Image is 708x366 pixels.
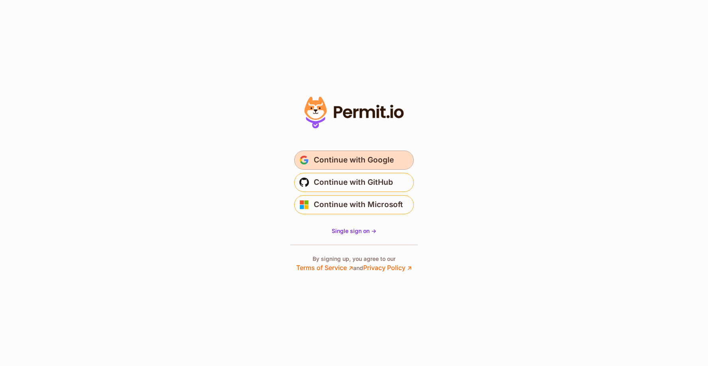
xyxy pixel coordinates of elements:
[332,227,376,235] a: Single sign on ->
[314,198,403,211] span: Continue with Microsoft
[332,227,376,234] span: Single sign on ->
[314,154,394,166] span: Continue with Google
[294,173,414,192] button: Continue with GitHub
[314,176,393,189] span: Continue with GitHub
[294,151,414,170] button: Continue with Google
[296,264,353,272] a: Terms of Service ↗
[363,264,412,272] a: Privacy Policy ↗
[296,255,412,272] p: By signing up, you agree to our and
[294,195,414,214] button: Continue with Microsoft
